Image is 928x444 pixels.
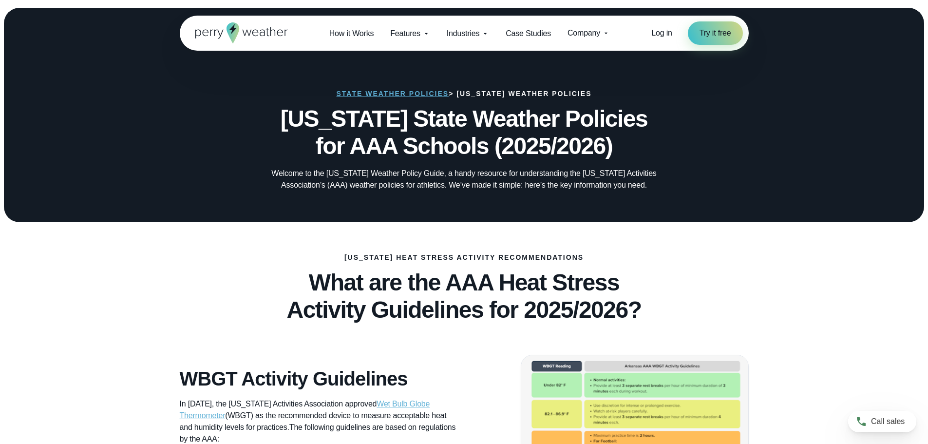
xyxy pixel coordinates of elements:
[688,21,743,45] a: Try it free
[329,28,374,39] span: How it Works
[848,411,916,432] a: Call sales
[321,23,382,43] a: How it Works
[344,253,584,261] h2: [US_STATE] Heat Stress Activity Recommendations
[337,90,592,97] h3: > [US_STATE] Weather Policies
[180,367,456,390] h3: WBGT Activity Guidelines
[390,28,420,39] span: Features
[180,400,430,420] a: Wet Bulb Globe Thermometer
[337,90,449,97] a: State Weather Policies
[180,269,749,324] h2: What are the AAA Heat Stress Activity Guidelines for 2025/2026?
[651,29,672,37] span: Log in
[651,27,672,39] a: Log in
[568,27,600,39] span: Company
[228,105,700,160] h1: [US_STATE] State Weather Policies for AAA Schools (2025/2026)
[180,400,447,431] span: In [DATE], the [US_STATE] Activities Association approved (WBGT) as the recommended device to mea...
[497,23,559,43] a: Case Studies
[871,416,905,427] span: Call sales
[269,168,659,191] p: Welcome to the [US_STATE] Weather Policy Guide, a handy resource for understanding the [US_STATE]...
[506,28,551,39] span: Case Studies
[700,27,731,39] span: Try it free
[447,28,479,39] span: Industries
